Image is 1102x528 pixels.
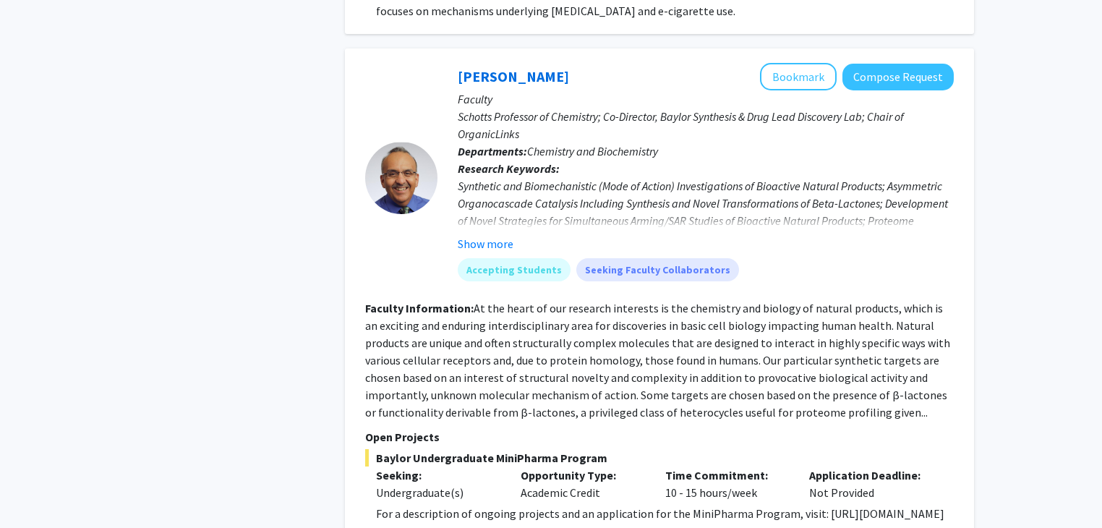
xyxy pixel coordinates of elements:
[576,258,739,281] mat-chip: Seeking Faculty Collaborators
[510,467,654,501] div: Academic Credit
[527,144,658,158] span: Chemistry and Biochemistry
[365,301,950,420] fg-read-more: At the heart of our research interests is the chemistry and biology of natural products, which is...
[521,467,644,484] p: Opportunity Type:
[458,235,513,252] button: Show more
[458,177,954,247] div: Synthetic and Biomechanistic (Mode of Action) Investigations of Bioactive Natural Products; Asymm...
[376,467,499,484] p: Seeking:
[458,108,954,142] p: Schotts Professor of Chemistry; Co-Director, Baylor Synthesis & Drug Lead Discovery Lab; Chair of...
[376,484,499,501] div: Undergraduate(s)
[458,161,560,176] b: Research Keywords:
[654,467,799,501] div: 10 - 15 hours/week
[376,505,954,522] p: For a description of ongoing projects and an application for the MiniPharma Program, visit: [URL]...
[665,467,788,484] p: Time Commitment:
[365,301,474,315] b: Faculty Information:
[365,449,954,467] span: Baylor Undergraduate MiniPharma Program
[458,144,527,158] b: Departments:
[798,467,943,501] div: Not Provided
[842,64,954,90] button: Compose Request to Daniel Romo
[458,258,571,281] mat-chip: Accepting Students
[760,63,837,90] button: Add Daniel Romo to Bookmarks
[809,467,932,484] p: Application Deadline:
[11,463,61,517] iframe: Chat
[458,67,569,85] a: [PERSON_NAME]
[458,90,954,108] p: Faculty
[365,428,954,446] p: Open Projects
